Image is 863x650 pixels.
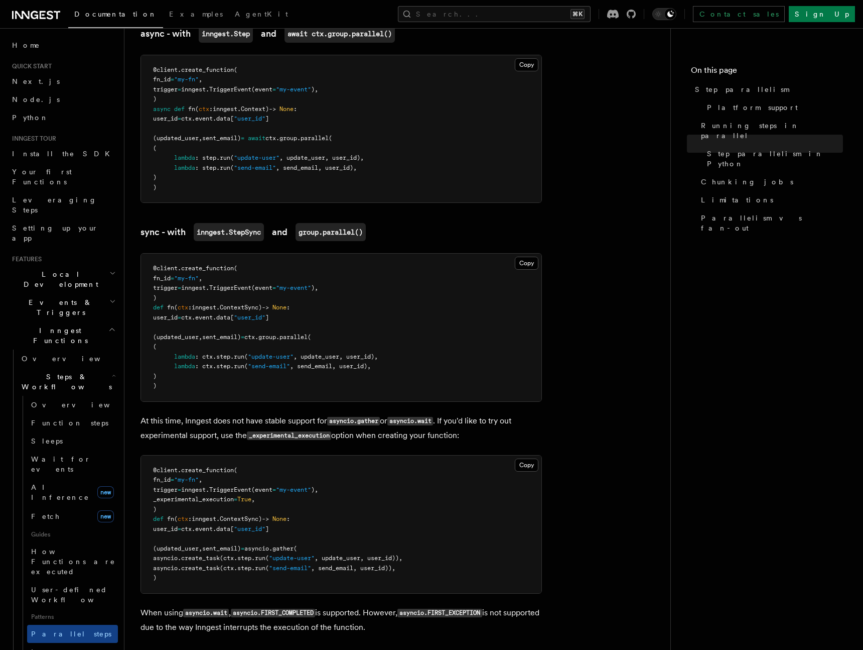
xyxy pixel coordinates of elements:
span: Wait for events [31,455,91,473]
span: , update_user, user_id), [294,353,378,360]
span: run [220,164,230,171]
span: ctx [181,115,192,122]
span: . [237,105,241,113]
span: . [192,115,195,122]
span: . [178,467,181,474]
a: Examples [163,3,229,27]
span: Limitations [701,195,773,205]
code: asyncio.gather [327,417,380,425]
span: "my-event" [276,486,311,493]
span: Sleeps [31,437,63,445]
span: trigger [153,486,178,493]
span: Features [8,255,42,263]
span: ( [265,555,269,562]
a: sync - withinngest.StepSyncandgroup.parallel() [140,223,366,241]
a: Setting up your app [8,219,118,247]
span: = [178,115,181,122]
span: = [178,486,181,493]
span: user_id [153,115,178,122]
a: Function steps [27,414,118,432]
span: new [97,486,114,498]
span: Running steps in parallel [701,121,843,141]
span: Overview [22,355,125,363]
span: @client [153,467,178,474]
span: ) [153,382,157,389]
span: ( [195,105,199,113]
span: "user_id" [234,314,265,321]
span: inngest. [181,86,209,93]
button: Steps & Workflows [18,368,118,396]
span: create_function [181,265,234,272]
span: Leveraging Steps [12,196,97,214]
span: "user_id" [234,525,265,532]
span: = [272,486,276,493]
span: fn [188,105,195,113]
span: ( [153,343,157,350]
span: event [195,314,213,321]
span: sent_email) [202,334,241,341]
span: = [272,284,276,291]
span: lambda [174,154,195,161]
span: . [276,135,279,142]
span: = [178,525,181,532]
span: . [297,135,301,142]
span: , send_email, user_id)), [311,565,395,572]
span: lambda [174,363,195,370]
button: Local Development [8,265,118,293]
span: How Functions are executed [31,548,115,576]
span: None [279,105,294,113]
span: async [153,105,171,113]
span: ( [294,545,297,552]
span: , send_email, user_id), [276,164,357,171]
span: ( [230,154,234,161]
span: [ [230,525,234,532]
span: . [216,515,220,522]
button: Inngest Functions [8,321,118,350]
span: @client [153,66,178,73]
span: "my-fn" [174,76,199,83]
span: Examples [169,10,223,18]
span: Chunking jobs [701,177,793,187]
span: ) [153,574,157,581]
span: , [199,135,202,142]
span: . [269,545,272,552]
span: None [272,304,286,311]
span: inngest. [181,284,209,291]
span: parallel [301,135,329,142]
span: ( [234,66,237,73]
span: Local Development [8,269,109,289]
span: Fetch [31,512,60,520]
span: ) [153,294,157,301]
span: : ctx.step. [195,363,234,370]
code: asyncio.wait [387,417,433,425]
code: _experimental_execution [247,431,331,440]
span: ] [265,115,269,122]
span: AgentKit [235,10,288,18]
span: data [216,115,230,122]
span: "update-user" [248,353,294,360]
a: Leveraging Steps [8,191,118,219]
h4: On this page [691,64,843,80]
span: Install the SDK [12,150,116,158]
a: Fetchnew [27,506,118,526]
span: . [255,334,258,341]
span: Your first Functions [12,168,72,186]
span: ( [244,353,248,360]
span: sent_email) [202,545,241,552]
span: -> [262,304,269,311]
span: ContextSync) [220,304,262,311]
span: ) [153,184,157,191]
span: def [153,515,164,522]
span: event [195,115,213,122]
span: (updated_user [153,545,199,552]
span: @client [153,265,178,272]
a: AgentKit [229,3,294,27]
span: . [192,314,195,321]
span: User-defined Workflows [31,586,121,604]
span: , [199,275,202,282]
a: Chunking jobs [697,173,843,191]
span: ContextSync) [220,515,262,522]
span: (ctx.step. [220,555,255,562]
span: create_task [181,565,220,572]
span: = [171,275,174,282]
